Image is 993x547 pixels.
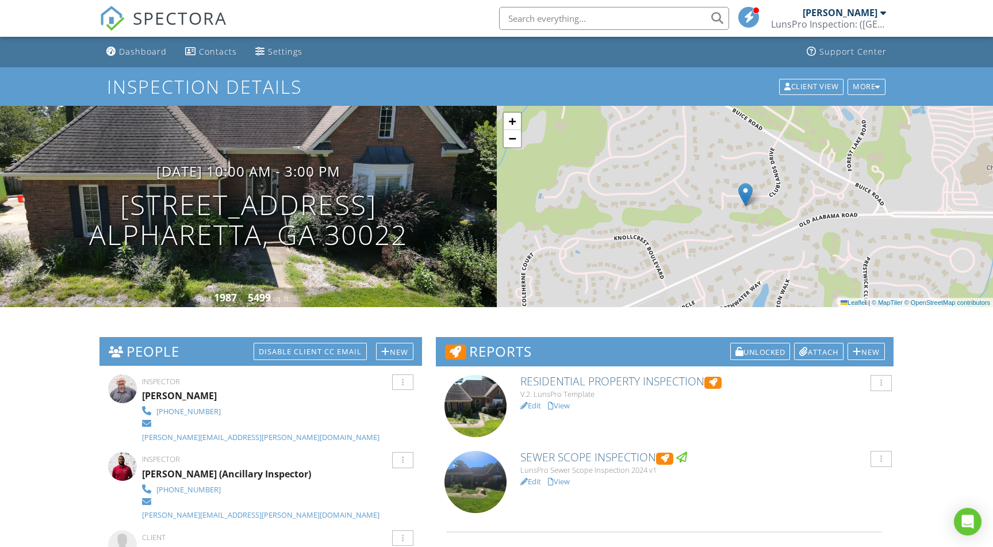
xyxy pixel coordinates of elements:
span: Inspector [142,376,180,387]
div: Contacts [199,46,237,57]
div: Dashboard [119,46,167,57]
div: [PERSON_NAME] (Ancillary Inspector) [142,465,311,483]
span: | [868,299,870,306]
a: [PHONE_NUMBER] [142,483,393,495]
h3: Reports [436,337,894,366]
h3: [DATE] 10:00 am - 3:00 pm [156,163,340,179]
div: Open Intercom Messenger [954,508,982,535]
div: LunsPro Sewer Scope Inspection 2024 v1 [520,465,885,475]
a: Sewer Scope Inspection LunsPro Sewer Scope Inspection 2024 v1 [520,451,885,475]
div: Settings [268,46,302,57]
div: Disable Client CC Email [254,343,367,360]
div: 1987 [214,290,237,304]
a: SPECTORA [99,16,227,40]
a: Settings [251,41,307,63]
div: [PERSON_NAME] [142,387,217,404]
a: View [548,476,570,487]
a: View [548,400,570,411]
a: Leaflet [841,299,867,306]
span: + [508,114,516,128]
span: SPECTORA [133,6,227,30]
a: Edit [520,400,541,411]
div: V.2. LunsPro Template [520,389,885,399]
a: Client View [778,81,846,91]
span: Built [197,293,212,304]
div: Attach [794,343,844,360]
a: [PHONE_NUMBER] [142,404,393,417]
a: [PERSON_NAME][EMAIL_ADDRESS][PERSON_NAME][DOMAIN_NAME] [142,417,393,443]
div: New [376,343,413,360]
div: Client View [779,79,844,95]
div: [PERSON_NAME][EMAIL_ADDRESS][PERSON_NAME][DOMAIN_NAME] [142,510,379,519]
div: [PHONE_NUMBER] [156,407,221,416]
div: [PERSON_NAME] [803,7,877,18]
h6: Residential Property Inspection [520,375,885,388]
div: Support Center [819,46,887,57]
h6: Sewer Scope Inspection [520,451,885,464]
span: − [508,131,516,146]
div: More [848,79,885,95]
div: LunsPro Inspection: (Atlanta) [771,18,886,30]
a: Residential Property Inspection V.2. LunsPro Template [520,375,885,399]
h1: Inspection Details [107,76,887,97]
a: Edit [520,476,541,487]
div: New [848,343,885,360]
img: The Best Home Inspection Software - Spectora [99,6,125,31]
a: Contacts [181,41,241,63]
h3: People [99,337,423,365]
span: sq. ft. [273,293,290,304]
a: © MapTiler [872,299,903,306]
span: Inspector [142,454,180,464]
span: Client [142,532,166,542]
div: [PHONE_NUMBER] [156,485,221,494]
input: Search everything... [499,7,729,30]
a: Support Center [802,41,891,63]
a: Dashboard [102,41,171,63]
div: Unlocked [730,343,791,360]
img: Marker [738,183,753,206]
a: © OpenStreetMap contributors [904,299,990,306]
div: [PERSON_NAME][EMAIL_ADDRESS][PERSON_NAME][DOMAIN_NAME] [142,433,379,442]
a: Zoom in [504,113,521,130]
h1: [STREET_ADDRESS] Alpharetta, GA 30022 [89,190,408,251]
a: [PERSON_NAME][EMAIL_ADDRESS][PERSON_NAME][DOMAIN_NAME] [142,495,393,521]
a: Zoom out [504,130,521,147]
div: 5499 [248,290,271,304]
